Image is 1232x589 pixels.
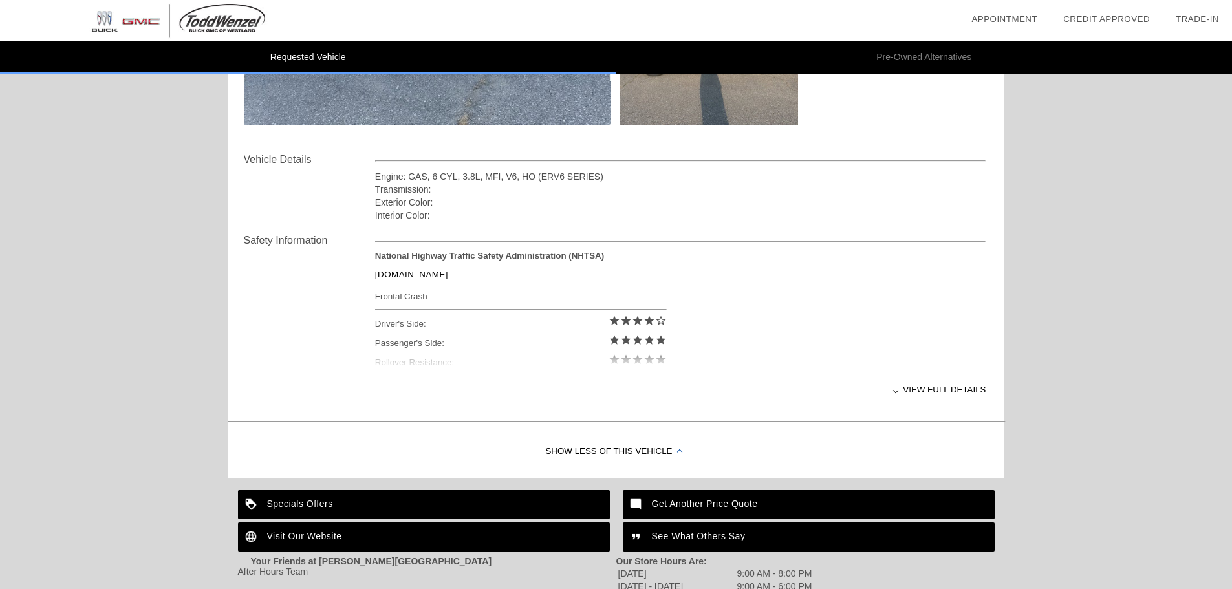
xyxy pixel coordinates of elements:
i: star [643,315,655,327]
div: After Hours Team [238,566,616,577]
div: Safety Information [244,233,375,248]
i: star_border [655,315,667,327]
a: Appointment [971,14,1037,24]
div: Exterior Color: [375,196,986,209]
i: star [609,315,620,327]
i: star [632,315,643,327]
i: star [620,334,632,346]
a: See What Others Say [623,522,995,552]
a: Credit Approved [1063,14,1150,24]
a: [DOMAIN_NAME] [375,270,448,279]
strong: Our Store Hours Are: [616,556,707,566]
img: ic_loyalty_white_24dp_2x.png [238,490,267,519]
div: Frontal Crash [375,288,667,305]
a: Specials Offers [238,490,610,519]
td: 9:00 AM - 8:00 PM [737,568,818,579]
div: Show Less of this Vehicle [228,426,1004,478]
i: star [620,315,632,327]
div: Vehicle Details [244,152,375,167]
strong: Your Friends at [PERSON_NAME][GEOGRAPHIC_DATA] [251,556,492,566]
a: Trade-In [1176,14,1219,24]
img: ic_language_white_24dp_2x.png [238,522,267,552]
i: star [643,334,655,346]
i: star [609,334,620,346]
i: star [632,334,643,346]
div: Interior Color: [375,209,986,222]
div: Passenger's Side: [375,334,667,353]
a: Get Another Price Quote [623,490,995,519]
td: [DATE] [618,568,735,579]
div: Engine: GAS, 6 CYL, 3.8L, MFI, V6, HO (ERV6 SERIES) [375,170,986,183]
div: View full details [375,374,986,405]
a: Visit Our Website [238,522,610,552]
img: ic_format_quote_white_24dp_2x.png [623,522,652,552]
div: Driver's Side: [375,314,667,334]
div: Transmission: [375,183,986,196]
strong: National Highway Traffic Safety Administration (NHTSA) [375,251,604,261]
img: ic_mode_comment_white_24dp_2x.png [623,490,652,519]
i: star [655,334,667,346]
